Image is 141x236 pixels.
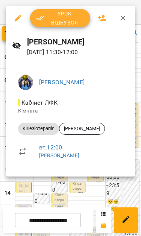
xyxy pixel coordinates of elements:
span: [PERSON_NAME] [59,125,105,132]
p: Кімната [18,107,123,115]
a: [PERSON_NAME] [39,79,85,86]
div: [PERSON_NAME] [59,123,105,135]
a: вт , 12:00 [39,144,62,151]
button: Урок відбувся [30,9,90,27]
span: Урок відбувся [36,9,84,27]
a: [PERSON_NAME] [39,152,79,158]
span: Кінезіотерапія [18,125,59,132]
img: d1dec607e7f372b62d1bb04098aa4c64.jpeg [18,75,33,90]
p: [DATE] 11:30 - 12:00 [27,48,129,57]
span: - Кабінет ЛФК [18,99,59,106]
h6: [PERSON_NAME] [27,36,129,48]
